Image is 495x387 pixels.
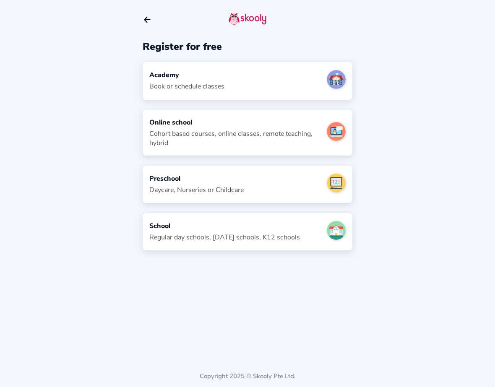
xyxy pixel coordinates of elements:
div: Academy [149,70,224,80]
div: Cohort based courses, online classes, remote teaching, hybrid [149,129,320,148]
div: Regular day schools, [DATE] schools, K12 schools [149,233,300,242]
div: Preschool [149,174,244,183]
div: Online school [149,118,320,127]
div: Register for free [143,40,352,53]
div: School [149,221,300,231]
div: Book or schedule classes [149,82,224,91]
button: arrow back outline [143,15,152,24]
div: Daycare, Nurseries or Childcare [149,185,244,195]
img: skooly-logo.png [229,12,266,26]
